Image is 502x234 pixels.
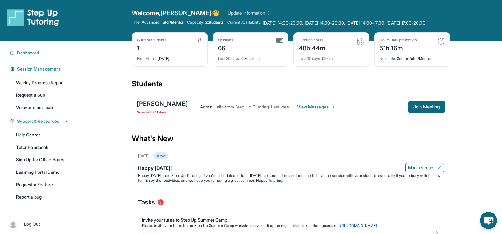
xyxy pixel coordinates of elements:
a: Help Center [12,129,73,140]
span: Mark as read [408,165,434,171]
button: Dashboard [15,50,70,56]
a: Learning Portal Demo [12,167,73,178]
p: Happy [DATE] from Step-Up Tutoring! If you're scheduled to tutor [DATE], be sure to find another ... [138,173,444,183]
span: Join Meeting [413,105,440,109]
div: Happy [DATE]! [138,164,444,173]
img: logo [7,9,59,26]
a: Update Information [228,10,271,16]
button: chat-button [480,212,497,229]
a: |Log Out [6,217,73,231]
span: Title: [132,20,140,25]
a: Request a Feature [12,179,73,190]
a: [URL][DOMAIN_NAME] [337,223,377,228]
span: Last 30 days : [218,56,240,61]
img: Chevron Right [265,10,271,16]
div: [PERSON_NAME] [137,99,188,108]
div: [DATE] [137,53,202,61]
button: Session Management [15,66,70,72]
span: Admin : [200,104,214,109]
span: Advanced Tutor/Mentor [142,20,183,25]
div: Senior Tutor/Mentor [380,53,445,61]
span: Welcome, [PERSON_NAME] 👋 [132,9,219,17]
div: [DATE] [138,154,150,158]
div: Students [132,79,450,93]
div: What's New [132,125,450,152]
span: Session Management [17,66,60,72]
a: Tutor Handbook [12,142,73,153]
button: Support & Resources [15,118,70,124]
span: Last 30 days : [299,56,321,61]
div: 1 [137,43,167,53]
img: Mark as read [436,165,441,170]
span: View Messages [297,104,336,110]
span: First Match : [137,56,157,61]
img: user-img [9,220,17,228]
button: Mark as read [405,163,444,172]
div: 0 Sessions [218,53,283,61]
div: Sessions [218,38,233,43]
button: Join Meeting [408,101,445,113]
span: [DATE] 14:00-20:00, [DATE] 14:00-20:00, [DATE] 14:00-17:00, [DATE] 17:00-20:00 [263,20,425,26]
span: Support & Resources [17,118,59,124]
span: Tasks [138,198,155,207]
a: Sign Up for Office Hours [12,154,73,165]
a: Weekly Progress Report [12,77,73,88]
img: card [357,38,364,45]
div: 0h 0m [299,53,364,61]
div: 66 [218,43,233,53]
img: card [437,38,445,45]
a: Volunteer as a sub [12,102,73,113]
div: Invite your tutee to Step Up Summer Camp! [142,217,435,223]
span: Current Availability: [227,20,261,26]
span: Log Out [24,221,40,227]
div: Current Students [137,38,167,43]
a: Report a bug [12,191,73,203]
span: Capacity: [187,20,204,25]
span: 3 [158,199,164,205]
img: card [197,38,202,43]
div: 48h 44m [299,43,326,53]
div: 51h 16m [380,43,417,53]
a: Request a Sub [12,89,73,101]
div: Tutoring hours [299,38,326,43]
span: No session in 111 days [137,109,188,114]
img: card [276,38,283,43]
span: Dashboard [17,50,39,56]
div: Unread [153,152,168,159]
span: Next title : [380,56,396,61]
div: Hours until promotion [380,38,417,43]
span: | [20,220,21,228]
img: Chevron-Right [331,104,336,109]
span: 2 Students [205,20,223,25]
p: Please invite your tutee to our Step Up Summer Camp workshops by sending the registration link to... [142,223,435,228]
